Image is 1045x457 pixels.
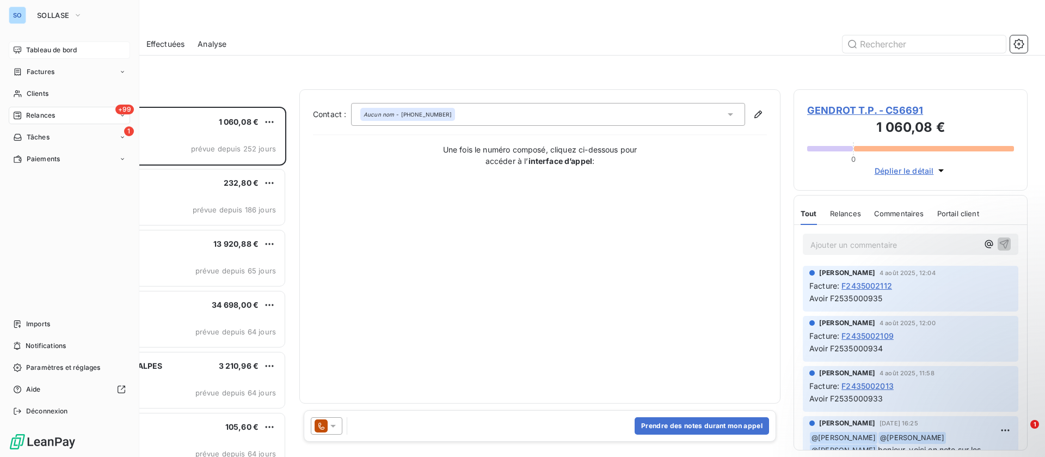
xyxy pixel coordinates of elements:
[26,319,50,329] span: Imports
[819,368,875,378] span: [PERSON_NAME]
[198,39,226,50] span: Analyse
[9,359,130,376] a: Paramètres et réglages
[819,318,875,328] span: [PERSON_NAME]
[871,164,950,177] button: Déplier le détail
[807,118,1014,139] h3: 1 060,08 €
[195,266,276,275] span: prévue depuis 65 jours
[9,7,26,24] div: SO
[195,388,276,397] span: prévue depuis 64 jours
[364,111,452,118] div: - [PHONE_NUMBER]
[27,154,60,164] span: Paiements
[27,132,50,142] span: Tâches
[26,385,41,394] span: Aide
[313,109,351,120] label: Contact :
[219,117,259,126] span: 1 060,08 €
[801,209,817,218] span: Tout
[9,129,130,146] a: 1Tâches
[841,280,892,291] span: F2435002112
[827,351,1045,428] iframe: Intercom notifications message
[819,268,875,278] span: [PERSON_NAME]
[1030,420,1039,429] span: 1
[807,103,1014,118] span: GENDROT T.P. - C56691
[193,205,276,214] span: prévue depuis 186 jours
[9,41,130,59] a: Tableau de bord
[874,209,924,218] span: Commentaires
[212,300,259,309] span: 34 698,00 €
[146,39,185,50] span: Effectuées
[843,35,1006,53] input: Rechercher
[52,107,286,457] div: grid
[9,381,130,398] a: Aide
[809,294,883,303] span: Avoir F2535000935
[528,156,593,166] strong: interface d’appel
[810,444,877,457] span: @ [PERSON_NAME]
[809,394,883,403] span: Avoir F2535000933
[195,327,276,336] span: prévue depuis 64 jours
[9,85,130,102] a: Clients
[875,165,934,176] span: Déplier le détail
[27,89,48,99] span: Clients
[810,432,877,444] span: @ [PERSON_NAME]
[9,63,130,81] a: Factures
[431,144,649,167] p: Une fois le numéro composé, cliquez ci-dessous pour accéder à l’ :
[830,209,861,218] span: Relances
[851,155,856,163] span: 0
[1008,420,1034,446] iframe: Intercom live chat
[809,330,839,342] span: Facture :
[115,105,134,114] span: +99
[809,280,839,291] span: Facture :
[841,330,894,342] span: F2435002109
[26,45,77,55] span: Tableau de bord
[819,418,875,428] span: [PERSON_NAME]
[26,341,66,351] span: Notifications
[213,239,259,248] span: 13 920,88 €
[880,270,936,276] span: 4 août 2025, 12:04
[224,178,259,187] span: 232,80 €
[878,432,946,444] span: @ [PERSON_NAME]
[809,344,883,353] span: Avoir F2535000934
[9,107,130,124] a: +99Relances
[809,380,839,392] span: Facture :
[124,126,134,136] span: 1
[27,67,54,77] span: Factures
[191,144,276,153] span: prévue depuis 252 jours
[9,433,76,450] img: Logo LeanPay
[37,11,69,20] span: SOLLASE
[225,422,259,431] span: 105,60 €
[26,363,100,373] span: Paramètres et réglages
[635,417,769,435] button: Prendre des notes durant mon appel
[364,111,394,118] em: Aucun nom
[26,406,68,416] span: Déconnexion
[9,150,130,168] a: Paiements
[26,111,55,120] span: Relances
[880,320,936,326] span: 4 août 2025, 12:00
[937,209,979,218] span: Portail client
[219,361,259,370] span: 3 210,96 €
[9,315,130,333] a: Imports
